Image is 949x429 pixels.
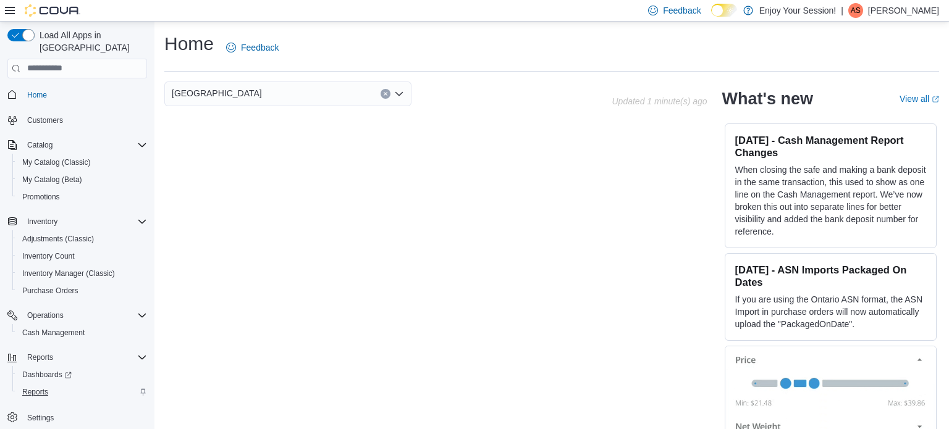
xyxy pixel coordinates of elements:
[932,96,939,103] svg: External link
[17,172,147,187] span: My Catalog (Beta)
[12,324,152,341] button: Cash Management
[35,29,147,54] span: Load All Apps in [GEOGRAPHIC_DATA]
[12,154,152,171] button: My Catalog (Classic)
[22,269,115,278] span: Inventory Manager (Classic)
[381,89,390,99] button: Clear input
[17,172,87,187] a: My Catalog (Beta)
[22,409,147,425] span: Settings
[27,217,57,227] span: Inventory
[12,366,152,383] a: Dashboards
[2,307,152,324] button: Operations
[17,231,147,246] span: Adjustments (Classic)
[663,4,701,17] span: Feedback
[711,4,737,17] input: Dark Mode
[22,88,52,102] a: Home
[22,308,69,323] button: Operations
[2,111,152,129] button: Customers
[759,3,837,18] p: Enjoy Your Session!
[172,86,262,101] span: [GEOGRAPHIC_DATA]
[900,94,939,104] a: View allExternal link
[722,89,813,109] h2: What's new
[22,350,58,365] button: Reports
[2,408,152,426] button: Settings
[17,385,53,399] a: Reports
[221,35,284,60] a: Feedback
[735,164,926,238] p: When closing the safe and making a bank deposit in the same transaction, this used to show as one...
[22,328,85,338] span: Cash Management
[17,190,147,204] span: Promotions
[17,231,99,246] a: Adjustments (Classic)
[22,387,48,397] span: Reports
[612,96,707,106] p: Updated 1 minute(s) ago
[164,31,214,56] h1: Home
[17,266,147,281] span: Inventory Manager (Classic)
[27,140,53,150] span: Catalog
[17,367,77,382] a: Dashboards
[848,3,863,18] div: Ana Saric
[17,249,80,264] a: Inventory Count
[2,349,152,366] button: Reports
[17,325,90,340] a: Cash Management
[12,248,152,265] button: Inventory Count
[27,413,54,423] span: Settings
[12,383,152,401] button: Reports
[22,286,78,296] span: Purchase Orders
[17,385,147,399] span: Reports
[2,86,152,104] button: Home
[735,293,926,330] p: If you are using the Ontario ASN format, the ASN Import in purchase orders will now automatically...
[394,89,404,99] button: Open list of options
[22,113,68,128] a: Customers
[27,115,63,125] span: Customers
[22,214,62,229] button: Inventory
[735,264,926,288] h3: [DATE] - ASN Imports Packaged On Dates
[12,230,152,248] button: Adjustments (Classic)
[22,350,147,365] span: Reports
[17,155,96,170] a: My Catalog (Classic)
[22,370,72,380] span: Dashboards
[22,138,147,152] span: Catalog
[17,190,65,204] a: Promotions
[22,192,60,202] span: Promotions
[22,214,147,229] span: Inventory
[17,283,83,298] a: Purchase Orders
[17,249,147,264] span: Inventory Count
[241,41,279,54] span: Feedback
[17,325,147,340] span: Cash Management
[17,155,147,170] span: My Catalog (Classic)
[12,171,152,188] button: My Catalog (Beta)
[2,213,152,230] button: Inventory
[17,367,147,382] span: Dashboards
[27,310,64,320] span: Operations
[12,282,152,299] button: Purchase Orders
[22,234,94,244] span: Adjustments (Classic)
[2,136,152,154] button: Catalog
[851,3,861,18] span: AS
[27,90,47,100] span: Home
[22,308,147,323] span: Operations
[22,112,147,128] span: Customers
[27,352,53,362] span: Reports
[22,251,75,261] span: Inventory Count
[17,266,120,281] a: Inventory Manager (Classic)
[22,157,91,167] span: My Catalog (Classic)
[25,4,80,17] img: Cova
[12,188,152,206] button: Promotions
[868,3,939,18] p: [PERSON_NAME]
[22,87,147,102] span: Home
[12,265,152,282] button: Inventory Manager (Classic)
[22,175,82,185] span: My Catalog (Beta)
[735,134,926,159] h3: [DATE] - Cash Management Report Changes
[22,138,57,152] button: Catalog
[22,410,59,425] a: Settings
[841,3,843,18] p: |
[17,283,147,298] span: Purchase Orders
